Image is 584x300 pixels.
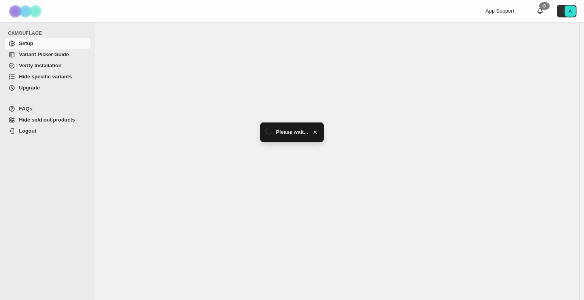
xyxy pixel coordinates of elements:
a: 0 [536,7,544,15]
a: Setup [5,38,91,49]
div: 0 [539,2,550,10]
a: Upgrade [5,82,91,93]
a: FAQs [5,103,91,114]
img: Camouflage [6,0,46,22]
span: Logout [19,128,36,134]
span: Verify Installation [19,63,62,68]
a: Variant Picker Guide [5,49,91,60]
a: Logout [5,125,91,137]
span: App Support [486,8,514,14]
span: Hide sold out products [19,117,75,123]
span: FAQs [19,106,32,112]
a: Hide sold out products [5,114,91,125]
span: Variant Picker Guide [19,51,69,57]
span: Please wait... [276,128,308,136]
span: Upgrade [19,85,40,91]
span: Hide specific variants [19,74,72,80]
a: Verify Installation [5,60,91,71]
text: A [569,9,572,13]
span: Avatar with initials A [565,6,576,17]
a: Hide specific variants [5,71,91,82]
span: Setup [19,40,33,46]
button: Avatar with initials A [557,5,576,17]
span: CAMOUFLAGE [8,30,91,36]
